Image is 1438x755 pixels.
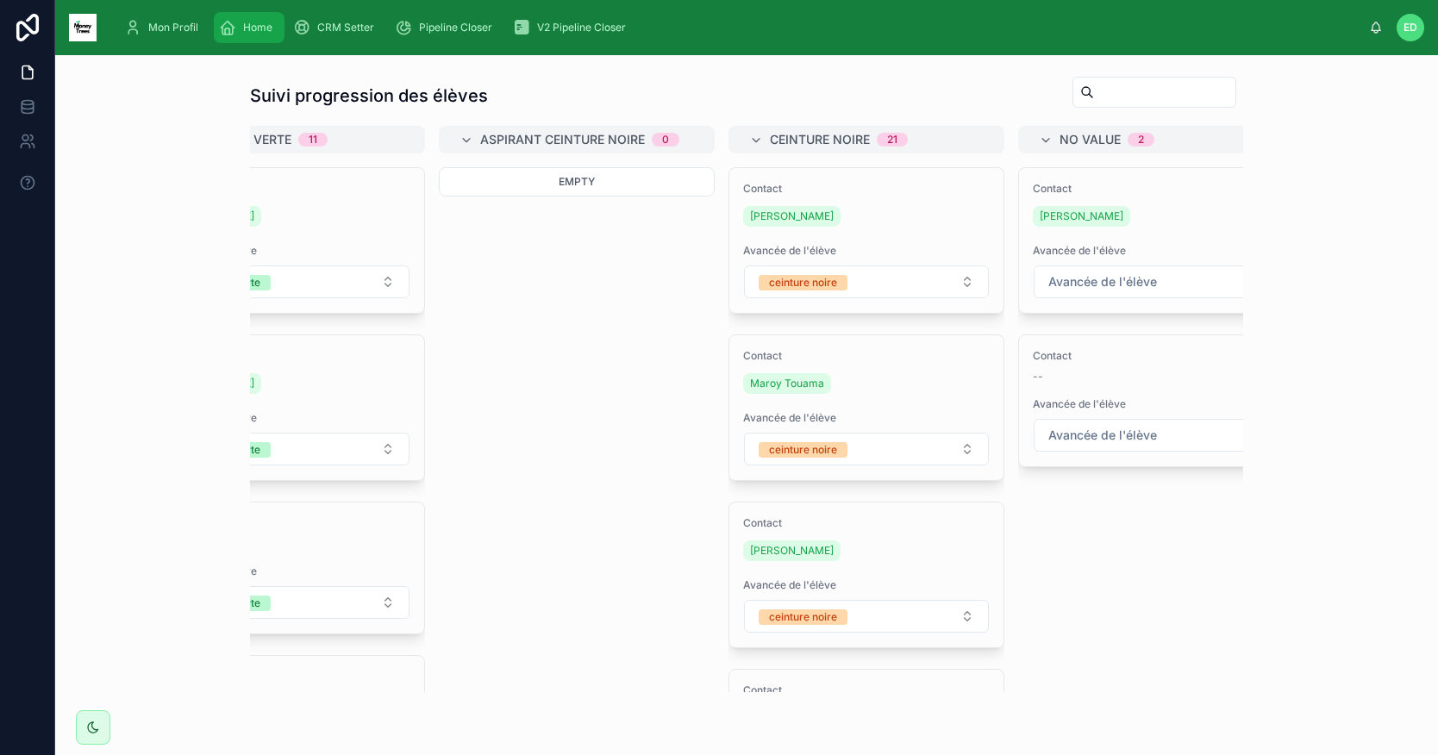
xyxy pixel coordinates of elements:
span: Avancée de l'élève [1033,397,1279,411]
img: App logo [69,14,97,41]
span: Avancée de l'élève [164,565,410,578]
span: -- [1033,370,1043,384]
span: [PERSON_NAME] [750,544,834,558]
span: Avancée de l'élève [743,411,990,425]
button: Select Button [165,265,410,298]
span: Contact [743,182,990,196]
span: Contact [164,516,410,530]
h1: Suivi progression des élèves [250,84,488,108]
span: Pipeline Closer [419,21,492,34]
a: Home [214,12,284,43]
a: [PERSON_NAME] [743,206,841,227]
button: Select Button [744,600,989,633]
span: [PERSON_NAME] [1040,209,1123,223]
div: 2 [1138,133,1144,147]
span: Contact [1033,182,1279,196]
span: Contact [743,683,990,697]
a: Maroy Touama [743,373,831,394]
span: Avancée de l'élève [1048,273,1157,290]
span: Avancée de l'élève [164,411,410,425]
span: Mon Profil [148,21,198,34]
button: Select Button [744,433,989,465]
button: Select Button [744,265,989,298]
span: CRM Setter [317,21,374,34]
span: Contact [164,349,410,363]
div: ceinture noire [769,442,837,458]
button: Select Button [1034,265,1279,298]
span: Avancée de l'élève [164,244,410,258]
span: No value [1060,131,1121,148]
div: 0 [662,133,669,147]
span: V2 Pipeline Closer [537,21,626,34]
button: Select Button [165,433,410,465]
a: Pipeline Closer [390,12,504,43]
span: [PERSON_NAME] [750,209,834,223]
span: Contact [743,349,990,363]
a: CRM Setter [288,12,386,43]
div: scrollable content [110,9,1369,47]
div: ceinture noire [769,275,837,290]
span: Aspirant ceinture noire [480,131,645,148]
span: ED [1404,21,1417,34]
span: Home [243,21,272,34]
div: 11 [309,133,317,147]
a: Mon Profil [119,12,210,43]
span: Maroy Touama [750,377,824,390]
span: Avancée de l'élève [743,244,990,258]
span: Contact [164,670,410,683]
a: [PERSON_NAME] [743,540,841,561]
span: Empty [559,175,595,188]
button: Select Button [165,586,410,619]
span: Avancée de l'élève [743,578,990,592]
span: Avancée de l'élève [1033,244,1279,258]
span: Avancée de l'élève [1048,427,1157,444]
span: Contact [1033,349,1279,363]
a: [PERSON_NAME] [1033,206,1130,227]
span: ceinture noire [770,131,870,148]
div: 21 [887,133,897,147]
span: Contact [164,182,410,196]
div: ceinture noire [769,609,837,625]
a: V2 Pipeline Closer [508,12,638,43]
span: Contact [743,516,990,530]
button: Select Button [1034,419,1279,452]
